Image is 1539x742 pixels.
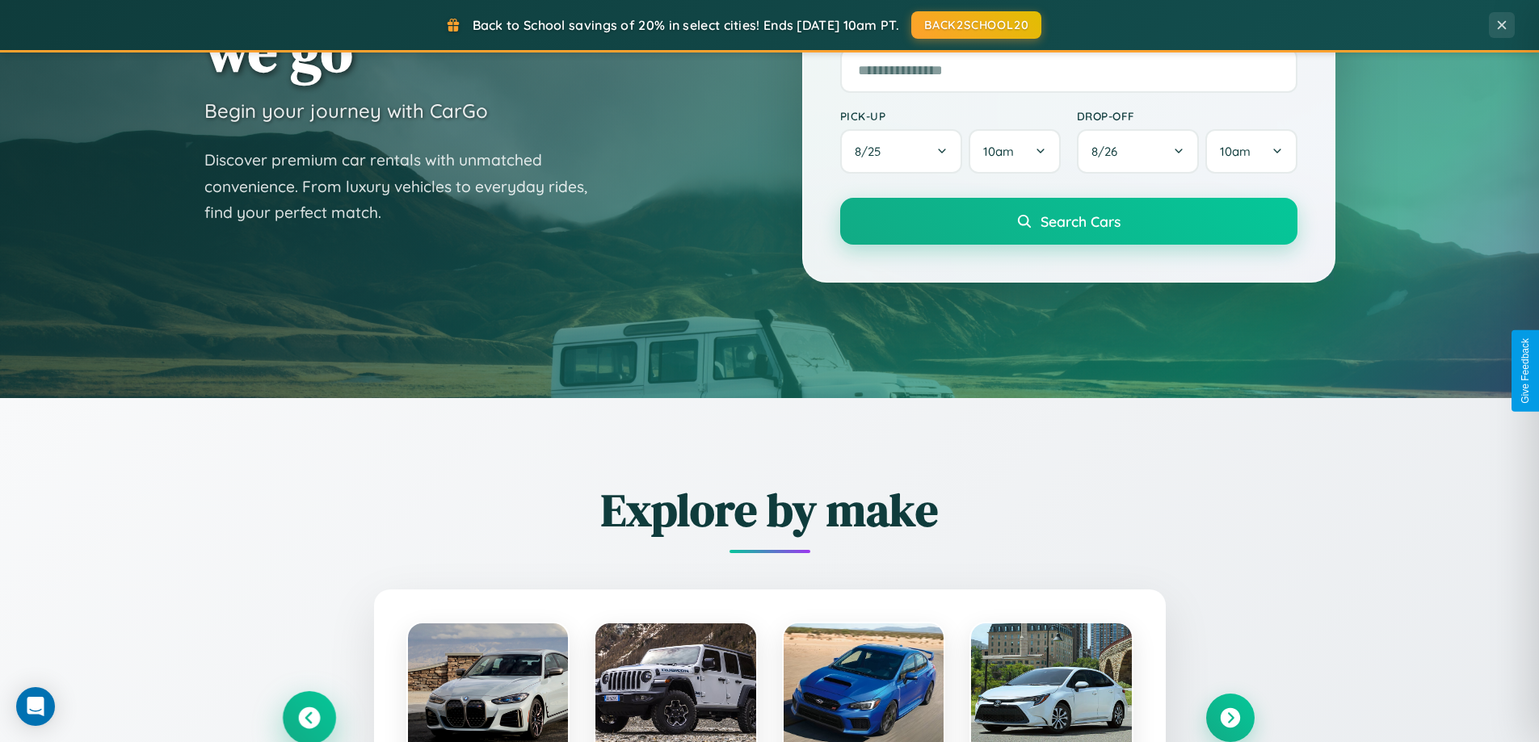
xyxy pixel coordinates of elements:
div: Give Feedback [1520,338,1531,404]
button: 8/25 [840,129,963,174]
span: 10am [983,144,1014,159]
h3: Begin your journey with CarGo [204,99,488,123]
button: Search Cars [840,198,1297,245]
h2: Explore by make [285,479,1255,541]
button: 10am [1205,129,1297,174]
label: Pick-up [840,109,1061,123]
div: Open Intercom Messenger [16,687,55,726]
span: 8 / 26 [1091,144,1125,159]
p: Discover premium car rentals with unmatched convenience. From luxury vehicles to everyday rides, ... [204,147,608,226]
span: Search Cars [1041,212,1121,230]
span: 8 / 25 [855,144,889,159]
button: BACK2SCHOOL20 [911,11,1041,39]
button: 10am [969,129,1060,174]
button: 8/26 [1077,129,1200,174]
label: Drop-off [1077,109,1297,123]
span: Back to School savings of 20% in select cities! Ends [DATE] 10am PT. [473,17,899,33]
span: 10am [1220,144,1251,159]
